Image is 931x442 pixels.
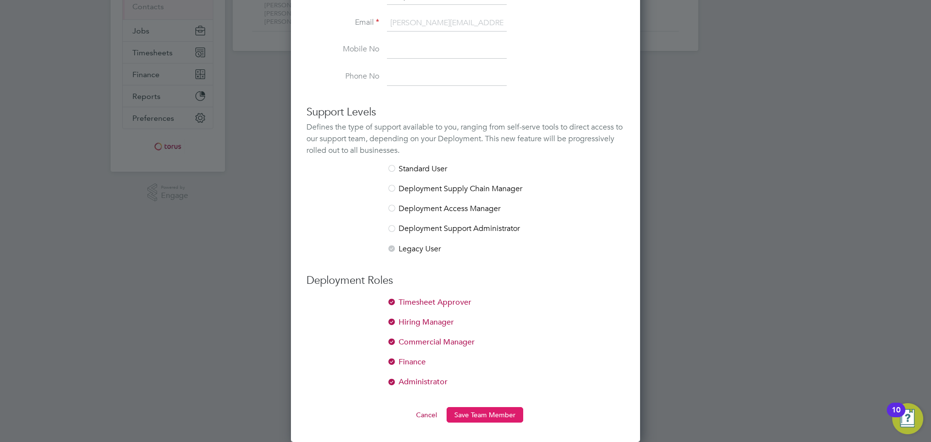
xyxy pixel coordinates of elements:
[306,164,625,184] li: Standard User
[306,377,625,397] li: Administrator
[306,337,625,357] li: Commercial Manager
[408,407,445,423] button: Cancel
[306,105,625,119] h3: Support Levels
[306,224,625,244] li: Deployment Support Administrator
[306,357,625,377] li: Finance
[306,121,625,156] div: Defines the type of support available to you, ranging from self-serve tools to direct access to o...
[306,244,625,254] li: Legacy User
[892,410,900,423] div: 10
[306,297,625,317] li: Timesheet Approver
[306,184,625,204] li: Deployment Supply Chain Manager
[306,274,625,288] h3: Deployment Roles
[306,204,625,224] li: Deployment Access Manager
[306,44,379,54] label: Mobile No
[306,17,379,28] label: Email
[306,71,379,82] label: Phone No
[892,403,923,434] button: Open Resource Center, 10 new notifications
[306,317,625,337] li: Hiring Manager
[447,407,523,423] button: Save Team Member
